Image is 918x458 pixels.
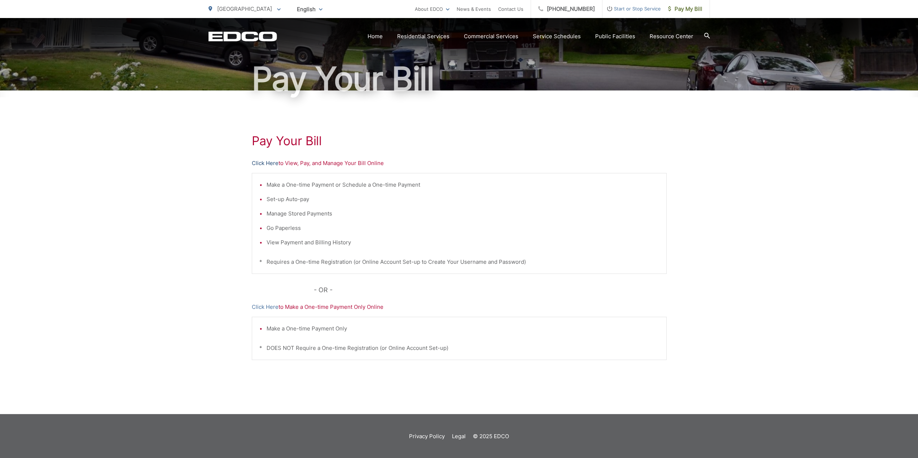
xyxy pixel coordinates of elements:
[595,32,635,41] a: Public Facilities
[267,209,659,218] li: Manage Stored Payments
[267,324,659,333] li: Make a One-time Payment Only
[267,238,659,247] li: View Payment and Billing History
[415,5,449,13] a: About EDCO
[252,134,667,148] h1: Pay Your Bill
[259,344,659,352] p: * DOES NOT Require a One-time Registration (or Online Account Set-up)
[473,432,509,441] p: © 2025 EDCO
[368,32,383,41] a: Home
[409,432,445,441] a: Privacy Policy
[457,5,491,13] a: News & Events
[668,5,702,13] span: Pay My Bill
[464,32,518,41] a: Commercial Services
[267,181,659,189] li: Make a One-time Payment or Schedule a One-time Payment
[208,31,277,41] a: EDCD logo. Return to the homepage.
[217,5,272,12] span: [GEOGRAPHIC_DATA]
[208,61,710,97] h1: Pay Your Bill
[252,159,278,168] a: Click Here
[452,432,466,441] a: Legal
[397,32,449,41] a: Residential Services
[267,195,659,204] li: Set-up Auto-pay
[291,3,328,15] span: English
[252,303,667,311] p: to Make a One-time Payment Only Online
[533,32,581,41] a: Service Schedules
[252,159,667,168] p: to View, Pay, and Manage Your Bill Online
[498,5,523,13] a: Contact Us
[314,285,667,295] p: - OR -
[259,258,659,266] p: * Requires a One-time Registration (or Online Account Set-up to Create Your Username and Password)
[650,32,693,41] a: Resource Center
[252,303,278,311] a: Click Here
[267,224,659,232] li: Go Paperless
